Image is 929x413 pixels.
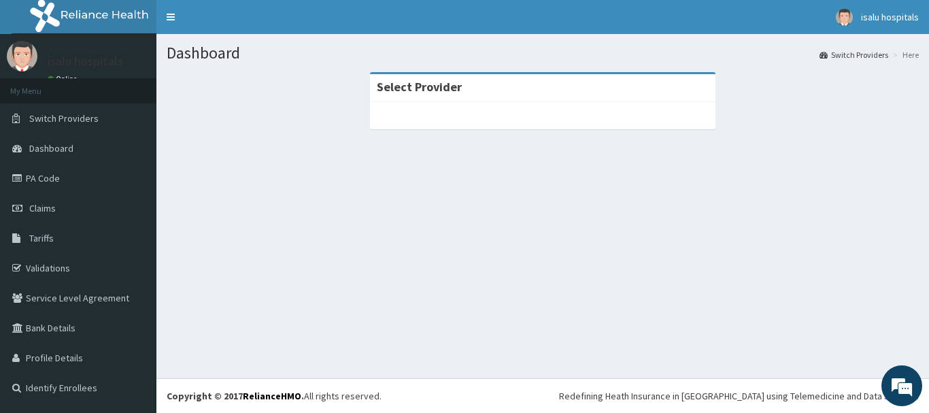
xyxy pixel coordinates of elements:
footer: All rights reserved. [156,378,929,413]
p: isalu hospitals [48,55,123,67]
span: Switch Providers [29,112,99,125]
span: Tariffs [29,232,54,244]
strong: Select Provider [377,79,462,95]
li: Here [890,49,919,61]
img: User Image [836,9,853,26]
strong: Copyright © 2017 . [167,390,304,402]
a: RelianceHMO [243,390,301,402]
span: Claims [29,202,56,214]
a: Online [48,74,80,84]
div: Redefining Heath Insurance in [GEOGRAPHIC_DATA] using Telemedicine and Data Science! [559,389,919,403]
h1: Dashboard [167,44,919,62]
img: User Image [7,41,37,71]
span: isalu hospitals [861,11,919,23]
a: Switch Providers [820,49,888,61]
span: Dashboard [29,142,73,154]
